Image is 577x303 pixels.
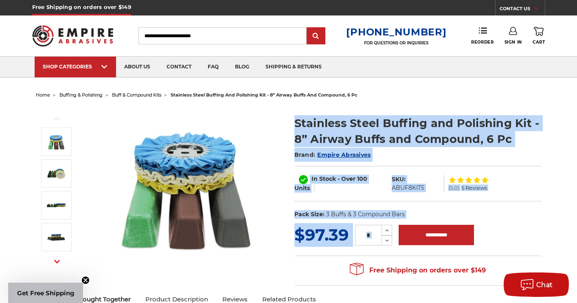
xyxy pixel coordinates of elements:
[47,253,67,270] button: Next
[504,272,569,297] button: Chat
[392,184,424,192] dd: ABUF8KIT5
[392,175,406,184] dt: SKU:
[338,175,355,182] span: - Over
[59,92,103,98] a: buffing & polishing
[471,40,494,45] span: Reorder
[461,185,487,191] span: 5 Reviews
[17,289,75,297] span: Get Free Shipping
[326,210,405,219] dd: 3 Buffs & 3 Compound Bars
[294,115,542,147] h1: Stainless Steel Buffing and Polishing Kit - 8” Airway Buffs and Compound, 6 Pc
[294,225,349,245] span: $97.39
[81,276,90,284] button: Close teaser
[46,132,66,152] img: 8 inch airway buffing wheel and compound kit for stainless steel
[346,40,446,46] p: FOR QUESTIONS OR INQUIRIES
[471,27,494,44] a: Reorder
[448,185,459,191] span: (5.0)
[357,175,367,182] span: 100
[317,151,371,158] a: Empire Abrasives
[533,27,545,45] a: Cart
[533,40,545,45] span: Cart
[257,57,330,77] a: shipping & returns
[158,57,200,77] a: contact
[308,28,324,44] input: Submit
[32,20,114,52] img: Empire Abrasives
[500,4,545,15] a: CONTACT US
[112,92,161,98] a: buff & compound kits
[116,57,158,77] a: about us
[43,64,108,70] div: SHOP CATEGORIES
[227,57,257,77] a: blog
[536,281,553,289] span: Chat
[294,151,316,158] span: Brand:
[47,110,67,127] button: Previous
[294,210,325,219] dt: Pack Size:
[350,262,486,279] span: Free Shipping on orders over $149
[171,92,358,98] span: stainless steel buffing and polishing kit - 8” airway buffs and compound, 6 pc
[46,195,66,215] img: Stainless Steel Buffing and Polishing Kit - 8” Airway Buffs and Compound, 6 Pc
[312,175,336,182] span: In Stock
[505,40,522,45] span: Sign In
[46,163,66,184] img: stainless steel 8 inch airway buffing wheel and compound kit
[8,283,83,303] div: Get Free ShippingClose teaser
[36,92,50,98] a: home
[105,107,268,270] img: 8 inch airway buffing wheel and compound kit for stainless steel
[346,26,446,38] a: [PHONE_NUMBER]
[200,57,227,77] a: faq
[46,227,66,247] img: Stainless Steel Buffing and Polishing Kit - 8” Airway Buffs and Compound, 6 Pc
[294,184,310,192] span: Units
